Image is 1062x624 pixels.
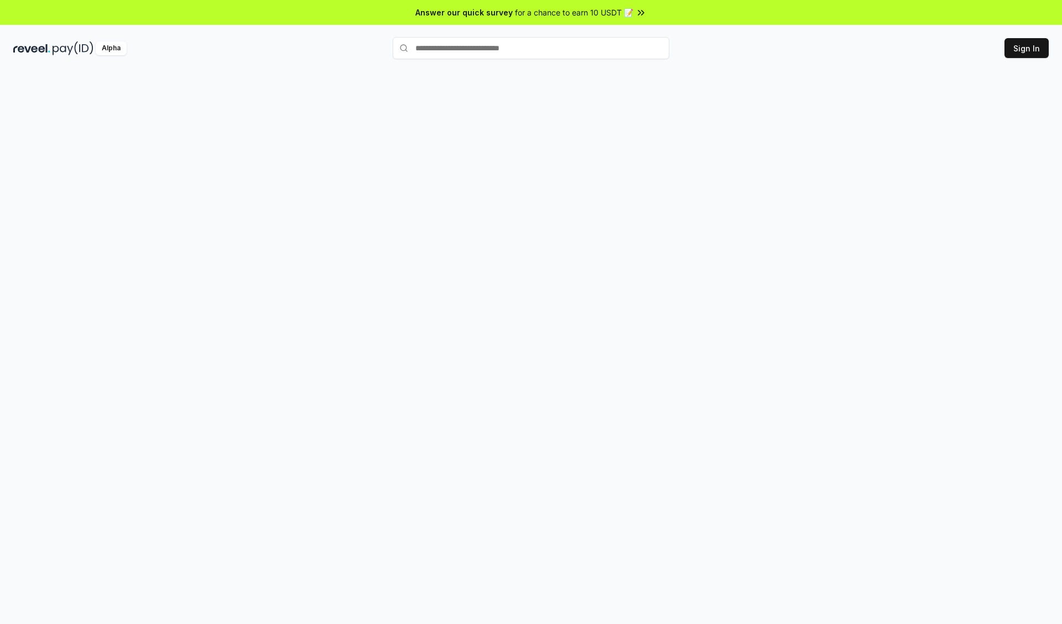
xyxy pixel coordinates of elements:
img: reveel_dark [13,41,50,55]
span: for a chance to earn 10 USDT 📝 [515,7,633,18]
img: pay_id [53,41,93,55]
button: Sign In [1004,38,1049,58]
div: Alpha [96,41,127,55]
span: Answer our quick survey [415,7,513,18]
